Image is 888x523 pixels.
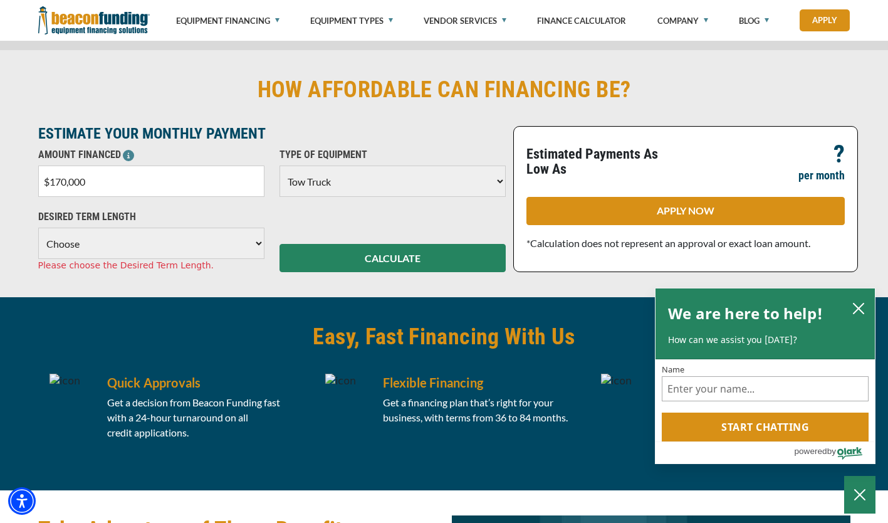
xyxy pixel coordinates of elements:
button: CALCULATE [279,244,506,272]
h2: We are here to help! [668,301,823,326]
p: AMOUNT FINANCED [38,147,264,162]
span: *Calculation does not represent an approval or exact loan amount. [526,237,810,249]
button: Start chatting [662,413,869,441]
h5: Flexible Financing [383,373,575,392]
label: Name [662,366,869,374]
p: Get a financing plan that’s right for your business, with terms from 36 to 84 months. [383,395,575,425]
p: Estimated Payments As Low As [526,147,678,177]
h2: HOW AFFORDABLE CAN FINANCING BE? [38,75,850,104]
a: APPLY NOW [526,197,845,225]
img: icon [601,374,632,389]
div: Please choose the Desired Term Length. [38,259,264,272]
h2: Easy, Fast Financing With Us [38,322,850,351]
a: Apply [800,9,850,31]
img: icon [325,374,356,389]
p: TYPE OF EQUIPMENT [279,147,506,162]
a: Powered by Olark [794,442,875,463]
p: DESIRED TERM LENGTH [38,209,264,225]
input: $ [38,166,264,197]
span: by [827,443,836,459]
h5: Quick Approvals [107,373,299,392]
p: ESTIMATE YOUR MONTHLY PAYMENT [38,126,506,141]
div: olark chatbox [655,288,875,465]
input: Name [662,376,869,401]
p: Get a decision from Beacon Funding fast with a 24-hour turnaround on all credit applications. [107,395,299,440]
p: ? [833,147,845,162]
button: Close Chatbox [844,476,875,514]
div: Accessibility Menu [8,487,36,515]
p: per month [798,168,845,183]
p: How can we assist you [DATE]? [668,334,862,346]
img: icon [50,374,80,389]
button: close chatbox [849,299,869,317]
span: powered [794,443,827,459]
